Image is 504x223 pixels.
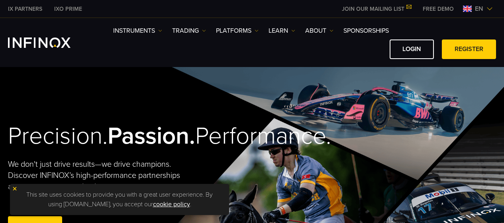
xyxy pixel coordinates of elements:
[390,39,434,59] a: LOGIN
[48,5,88,13] a: INFINOX
[216,26,259,36] a: PLATFORMS
[113,26,162,36] a: Instruments
[8,37,89,48] a: INFINOX Logo
[442,39,496,59] a: REGISTER
[305,26,333,36] a: ABOUT
[472,4,486,14] span: en
[108,122,195,150] strong: Passion.
[172,26,206,36] a: TRADING
[8,122,227,151] h2: Precision. Performance.
[2,5,48,13] a: INFINOX
[8,159,184,192] p: We don't just drive results—we drive champions. Discover INFINOX’s high-performance partnerships ...
[417,5,460,13] a: INFINOX MENU
[12,186,18,191] img: yellow close icon
[269,26,295,36] a: Learn
[153,200,190,208] a: cookie policy
[343,26,389,36] a: SPONSORSHIPS
[14,188,225,211] p: This site uses cookies to provide you with a great user experience. By using [DOMAIN_NAME], you a...
[336,6,417,12] a: JOIN OUR MAILING LIST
